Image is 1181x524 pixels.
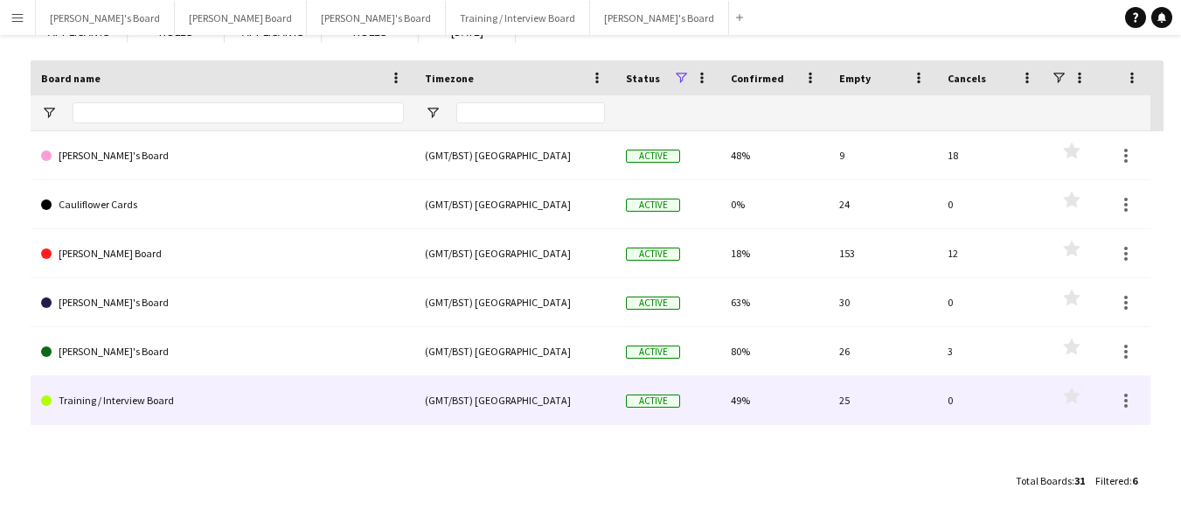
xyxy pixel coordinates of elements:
[41,376,404,425] a: Training / Interview Board
[937,278,1046,326] div: 0
[937,327,1046,375] div: 3
[720,131,829,179] div: 48%
[829,376,937,424] div: 25
[626,199,680,212] span: Active
[414,278,615,326] div: (GMT/BST) [GEOGRAPHIC_DATA]
[829,229,937,277] div: 153
[1016,464,1085,498] div: :
[937,376,1046,424] div: 0
[307,1,446,35] button: [PERSON_NAME]'s Board
[626,72,660,85] span: Status
[948,72,986,85] span: Cancels
[1095,474,1129,487] span: Filtered
[41,105,57,121] button: Open Filter Menu
[626,395,680,408] span: Active
[839,72,871,85] span: Empty
[829,180,937,228] div: 24
[590,1,729,35] button: [PERSON_NAME]'s Board
[626,150,680,163] span: Active
[41,278,404,327] a: [PERSON_NAME]'s Board
[626,346,680,359] span: Active
[414,180,615,228] div: (GMT/BST) [GEOGRAPHIC_DATA]
[414,376,615,424] div: (GMT/BST) [GEOGRAPHIC_DATA]
[720,278,829,326] div: 63%
[1016,474,1072,487] span: Total Boards
[41,72,101,85] span: Board name
[720,229,829,277] div: 18%
[1095,464,1137,498] div: :
[446,1,590,35] button: Training / Interview Board
[829,131,937,179] div: 9
[456,102,605,123] input: Timezone Filter Input
[414,131,615,179] div: (GMT/BST) [GEOGRAPHIC_DATA]
[720,376,829,424] div: 49%
[1132,474,1137,487] span: 6
[937,180,1046,228] div: 0
[937,131,1046,179] div: 18
[937,229,1046,277] div: 12
[41,180,404,229] a: Cauliflower Cards
[414,327,615,375] div: (GMT/BST) [GEOGRAPHIC_DATA]
[1074,474,1085,487] span: 31
[731,72,784,85] span: Confirmed
[36,1,175,35] button: [PERSON_NAME]'s Board
[720,180,829,228] div: 0%
[425,72,474,85] span: Timezone
[41,131,404,180] a: [PERSON_NAME]'s Board
[829,278,937,326] div: 30
[41,327,404,376] a: [PERSON_NAME]'s Board
[626,248,680,261] span: Active
[41,229,404,278] a: [PERSON_NAME] Board
[414,229,615,277] div: (GMT/BST) [GEOGRAPHIC_DATA]
[829,327,937,375] div: 26
[175,1,307,35] button: [PERSON_NAME] Board
[720,327,829,375] div: 80%
[425,105,441,121] button: Open Filter Menu
[73,102,404,123] input: Board name Filter Input
[626,297,680,310] span: Active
